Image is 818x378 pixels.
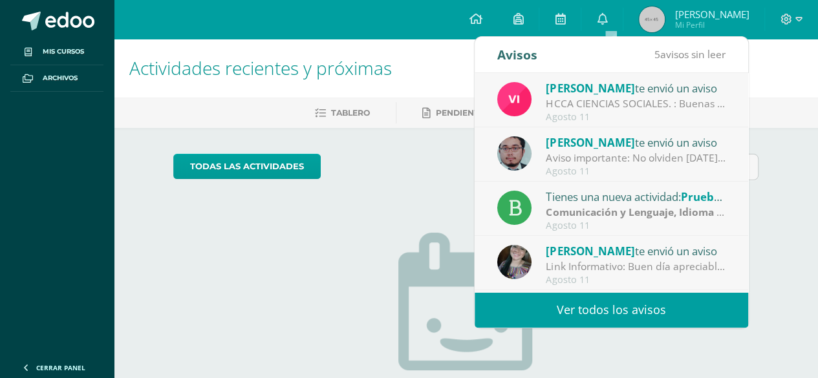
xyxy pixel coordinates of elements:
[475,292,748,328] a: Ver todos los avisos
[546,244,634,258] span: [PERSON_NAME]
[674,8,749,21] span: [PERSON_NAME]
[315,103,370,123] a: Tablero
[546,134,726,151] div: te envió un aviso
[43,73,78,83] span: Archivos
[546,259,726,274] div: Link Informativo: Buen día apreciables estudiantes, es un gusto dirigirme a ustedes en este inici...
[497,82,532,116] img: bd6d0aa147d20350c4821b7c643124fa.png
[546,135,634,150] span: [PERSON_NAME]
[546,205,755,219] strong: Comunicación y Lenguaje, Idioma Español
[546,96,726,111] div: HCCA CIENCIAS SOCIALES. : Buenas tardes a todos, un gusto saludarles. Por este medio envió la HCC...
[546,188,726,205] div: Tienes una nueva actividad:
[129,56,392,80] span: Actividades recientes y próximas
[36,363,85,372] span: Cerrar panel
[654,47,726,61] span: avisos sin leer
[497,136,532,171] img: 5fac68162d5e1b6fbd390a6ac50e103d.png
[546,112,726,123] div: Agosto 11
[546,275,726,286] div: Agosto 11
[10,65,103,92] a: Archivos
[546,151,726,165] div: Aviso importante: No olviden mañana lo de la rifa y los vauchers de los depositos (dinero no, ese...
[546,81,634,96] span: [PERSON_NAME]
[546,166,726,177] div: Agosto 11
[10,39,103,65] a: Mis cursos
[173,154,321,179] a: todas las Actividades
[546,242,726,259] div: te envió un aviso
[674,19,749,30] span: Mi Perfil
[436,108,546,118] span: Pendientes de entrega
[43,47,84,57] span: Mis cursos
[331,108,370,118] span: Tablero
[546,205,726,220] div: | Prueba de Logro
[422,103,546,123] a: Pendientes de entrega
[546,220,726,231] div: Agosto 11
[497,245,532,279] img: 8322e32a4062cfa8b237c59eedf4f548.png
[680,189,766,204] span: Prueba de logro
[639,6,665,32] img: 45x45
[497,37,537,72] div: Avisos
[654,47,660,61] span: 5
[546,79,726,96] div: te envió un aviso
